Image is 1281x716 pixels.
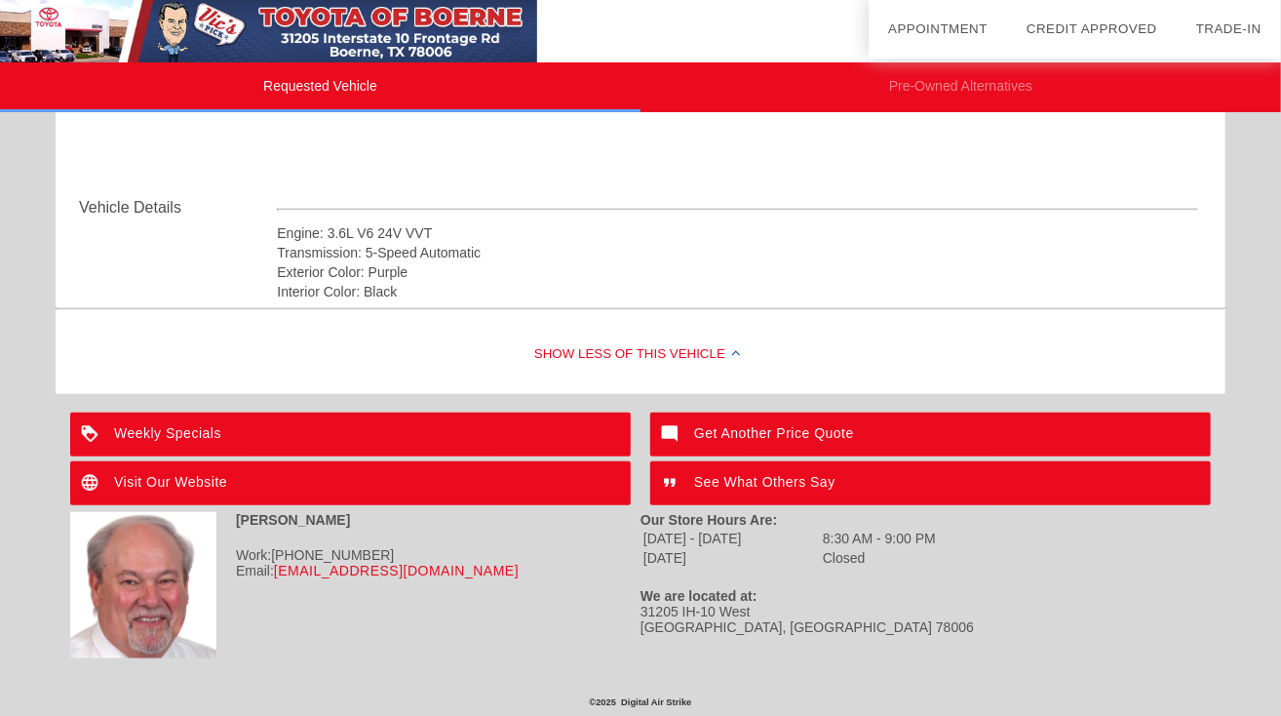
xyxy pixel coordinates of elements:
[277,223,1198,243] div: Engine: 3.6L V6 24V VVT
[640,512,777,528] strong: Our Store Hours Are:
[56,316,1225,394] div: Show Less of this Vehicle
[70,547,640,563] div: Work:
[650,413,694,457] img: ic_mode_comment_white_24dp_2x.png
[70,413,631,457] a: Weekly Specials
[650,461,694,505] img: ic_format_quote_white_24dp_2x.png
[277,282,1198,301] div: Interior Color: Black
[236,512,350,528] strong: [PERSON_NAME]
[271,547,394,563] span: [PHONE_NUMBER]
[70,461,114,505] img: ic_language_white_24dp_2x.png
[277,262,1198,282] div: Exterior Color: Purple
[640,62,1281,112] li: Pre-Owned Alternatives
[1027,21,1157,36] a: Credit Approved
[640,588,757,604] strong: We are located at:
[822,549,937,567] td: Closed
[1196,21,1262,36] a: Trade-In
[642,549,820,567] td: [DATE]
[640,604,1211,635] div: 31205 IH-10 West [GEOGRAPHIC_DATA], [GEOGRAPHIC_DATA] 78006
[822,530,937,547] td: 8:30 AM - 9:00 PM
[274,563,519,578] a: [EMAIL_ADDRESS][DOMAIN_NAME]
[650,461,1211,505] a: See What Others Say
[70,461,631,505] a: Visit Our Website
[79,196,277,219] div: Vehicle Details
[277,243,1198,262] div: Transmission: 5-Speed Automatic
[70,413,114,457] img: ic_loyalty_white_24dp_2x.png
[888,21,988,36] a: Appointment
[650,413,1211,457] a: Get Another Price Quote
[70,563,640,578] div: Email:
[642,530,820,547] td: [DATE] - [DATE]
